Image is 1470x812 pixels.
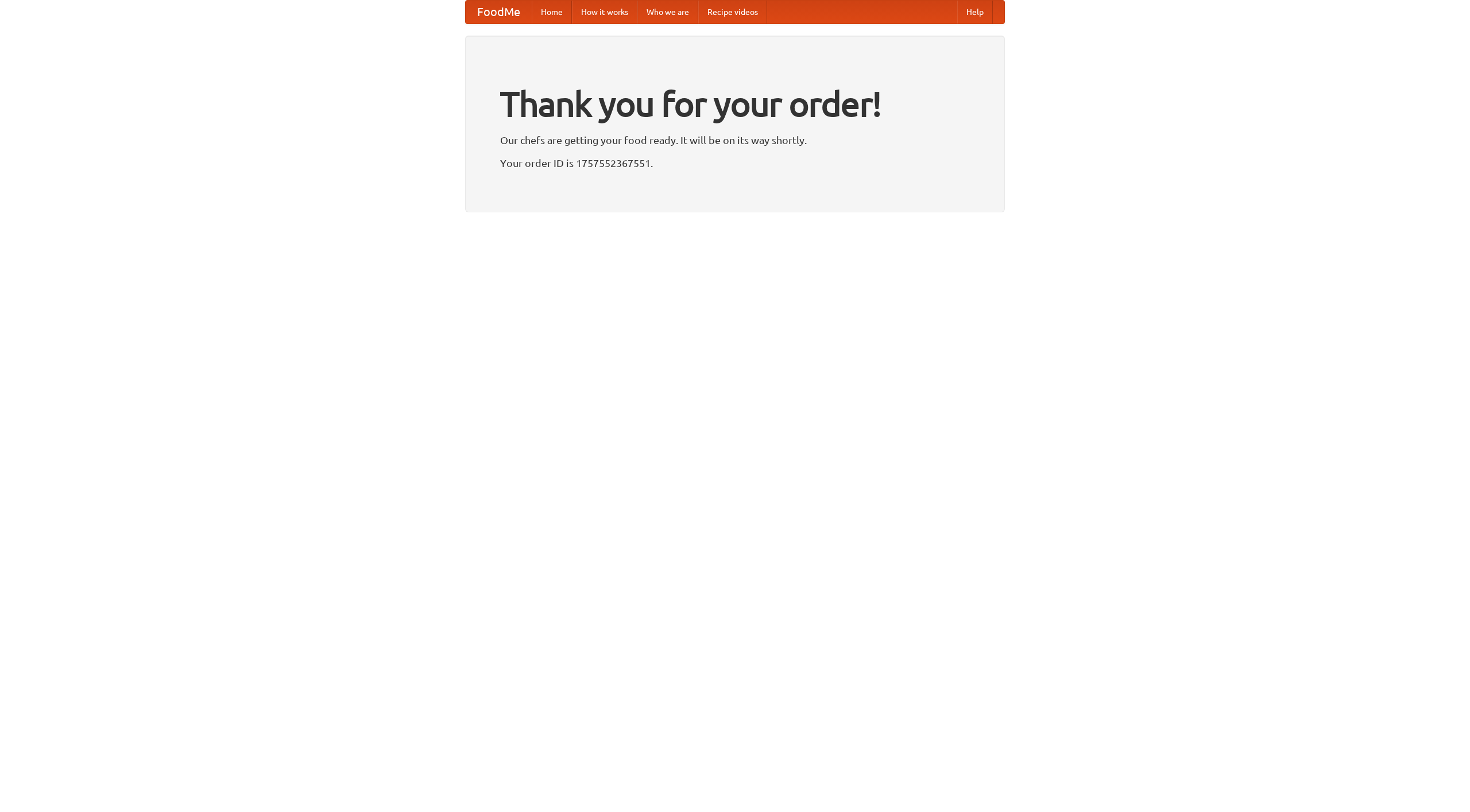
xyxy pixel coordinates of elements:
a: How it works [572,1,637,24]
a: Help [957,1,993,24]
p: Our chefs are getting your food ready. It will be on its way shortly. [500,131,970,149]
a: Home [532,1,572,24]
a: FoodMe [466,1,532,24]
a: Who we are [637,1,698,24]
h1: Thank you for your order! [500,76,970,131]
a: Recipe videos [698,1,767,24]
p: Your order ID is 1757552367551. [500,154,970,172]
